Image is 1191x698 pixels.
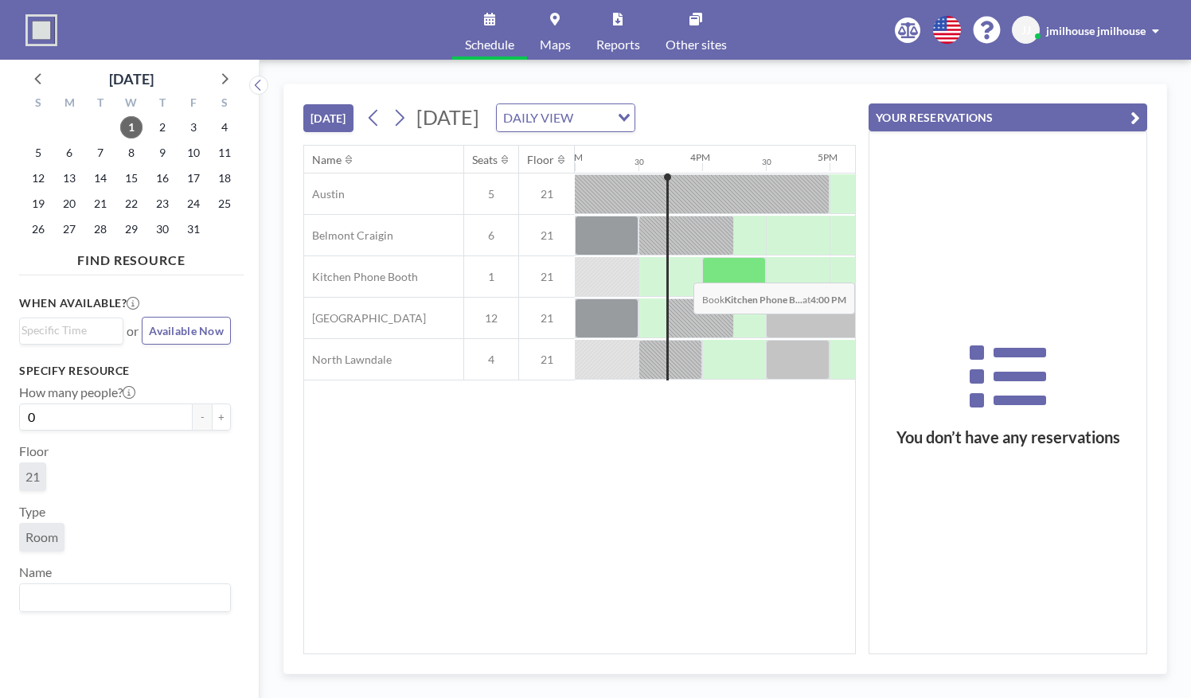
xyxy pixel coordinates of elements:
div: Search for option [497,104,635,131]
span: Tuesday, October 14, 2025 [89,167,111,189]
label: Floor [19,443,49,459]
span: Monday, October 20, 2025 [58,193,80,215]
span: 21 [519,270,575,284]
span: Saturday, October 18, 2025 [213,167,236,189]
span: [DATE] [416,105,479,129]
div: T [85,94,116,115]
div: W [116,94,147,115]
div: Search for option [20,584,230,611]
span: Wednesday, October 15, 2025 [120,167,143,189]
span: 21 [519,311,575,326]
span: Friday, October 10, 2025 [182,142,205,164]
div: Name [312,153,342,167]
h3: You don’t have any reservations [869,427,1146,447]
span: Sunday, October 26, 2025 [27,218,49,240]
span: 21 [519,228,575,243]
span: Book at [693,283,855,314]
span: Belmont Craigin [304,228,393,243]
input: Search for option [21,587,221,608]
label: How many people? [19,384,135,400]
span: 12 [464,311,518,326]
span: Thursday, October 23, 2025 [151,193,174,215]
span: 21 [519,187,575,201]
span: Thursday, October 9, 2025 [151,142,174,164]
h4: FIND RESOURCE [19,246,244,268]
span: Wednesday, October 29, 2025 [120,218,143,240]
span: Wednesday, October 8, 2025 [120,142,143,164]
div: Search for option [20,318,123,342]
span: Monday, October 6, 2025 [58,142,80,164]
div: F [178,94,209,115]
span: Monday, October 27, 2025 [58,218,80,240]
button: - [193,404,212,431]
img: organization-logo [25,14,57,46]
span: Thursday, October 16, 2025 [151,167,174,189]
button: YOUR RESERVATIONS [869,103,1147,131]
div: [DATE] [109,68,154,90]
span: Sunday, October 5, 2025 [27,142,49,164]
span: Tuesday, October 21, 2025 [89,193,111,215]
button: [DATE] [303,104,353,132]
span: Sunday, October 19, 2025 [27,193,49,215]
div: Floor [527,153,554,167]
div: Seats [472,153,498,167]
span: Room [25,529,58,544]
span: Schedule [465,38,514,51]
span: Friday, October 24, 2025 [182,193,205,215]
label: Name [19,564,52,580]
span: Tuesday, October 28, 2025 [89,218,111,240]
span: 5 [464,187,518,201]
span: Austin [304,187,345,201]
span: Monday, October 13, 2025 [58,167,80,189]
span: 21 [519,353,575,367]
span: Reports [596,38,640,51]
span: Thursday, October 30, 2025 [151,218,174,240]
span: Friday, October 31, 2025 [182,218,205,240]
div: S [209,94,240,115]
span: Tuesday, October 7, 2025 [89,142,111,164]
span: DAILY VIEW [500,107,576,128]
span: 1 [464,270,518,284]
input: Search for option [578,107,608,128]
div: M [54,94,85,115]
div: 30 [635,157,644,167]
span: or [127,323,139,339]
label: Type [19,504,45,520]
span: 4 [464,353,518,367]
button: Available Now [142,317,231,345]
span: JJ [1021,23,1031,37]
div: T [146,94,178,115]
span: [GEOGRAPHIC_DATA] [304,311,426,326]
span: Friday, October 17, 2025 [182,167,205,189]
span: 21 [25,469,40,484]
input: Search for option [21,322,114,339]
span: North Lawndale [304,353,392,367]
span: Maps [540,38,571,51]
span: Kitchen Phone Booth [304,270,418,284]
span: Saturday, October 4, 2025 [213,116,236,138]
div: 30 [762,157,771,167]
span: Friday, October 3, 2025 [182,116,205,138]
button: + [212,404,231,431]
div: 5PM [818,151,838,163]
span: Sunday, October 12, 2025 [27,167,49,189]
span: Saturday, October 25, 2025 [213,193,236,215]
span: 6 [464,228,518,243]
span: Other sites [666,38,727,51]
span: Saturday, October 11, 2025 [213,142,236,164]
div: 4PM [690,151,710,163]
span: Wednesday, October 22, 2025 [120,193,143,215]
span: Available Now [149,324,224,337]
span: Wednesday, October 1, 2025 [120,116,143,138]
span: jmilhouse jmilhouse [1046,24,1146,37]
span: Thursday, October 2, 2025 [151,116,174,138]
b: 4:00 PM [810,294,846,306]
h3: Specify resource [19,364,231,378]
div: S [23,94,54,115]
b: Kitchen Phone B... [724,294,802,306]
